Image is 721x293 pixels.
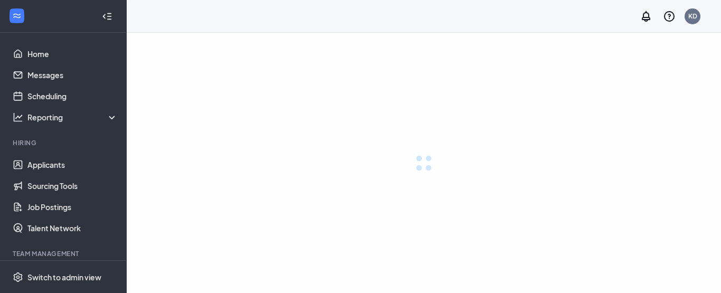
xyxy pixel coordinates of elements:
a: Scheduling [27,86,118,107]
svg: WorkstreamLogo [12,11,22,21]
div: Hiring [13,138,116,147]
svg: Settings [13,272,23,282]
div: Reporting [27,112,118,122]
a: Applicants [27,154,118,175]
svg: Collapse [102,11,112,22]
svg: Analysis [13,112,23,122]
a: Talent Network [27,218,118,239]
svg: QuestionInfo [663,10,676,23]
svg: Notifications [640,10,652,23]
div: Team Management [13,249,116,258]
a: Sourcing Tools [27,175,118,196]
a: Messages [27,64,118,86]
div: KD [688,12,697,21]
div: Switch to admin view [27,272,101,282]
a: Job Postings [27,196,118,218]
a: Home [27,43,118,64]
